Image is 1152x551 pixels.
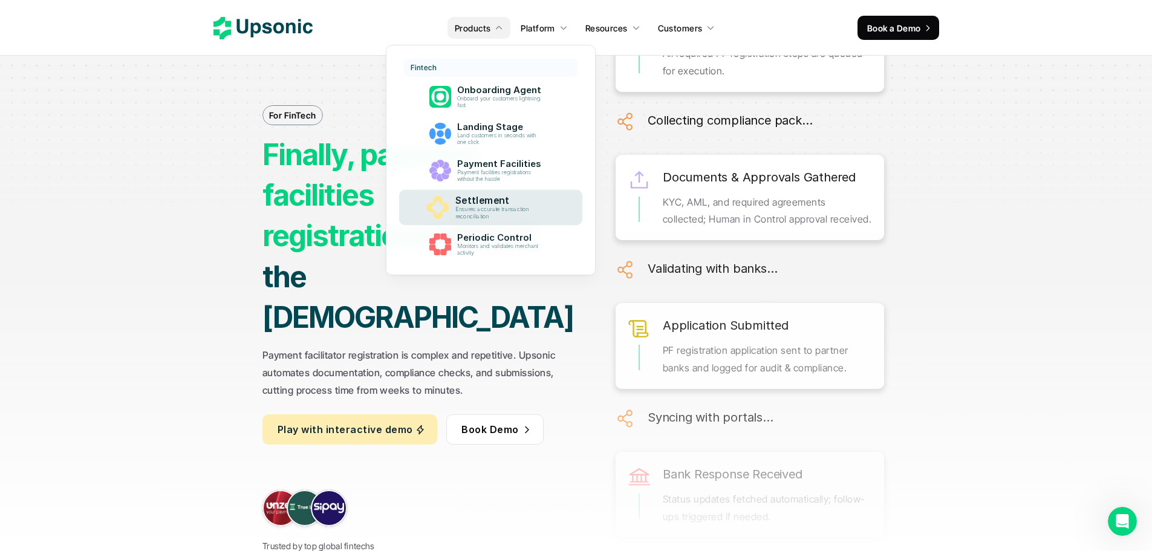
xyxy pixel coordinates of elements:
p: Periodic Control [457,232,547,243]
h6: Application Submitted [663,315,789,336]
p: Ensures accurate transaction reconciliation [455,206,548,220]
p: Status updates fetched automatically; follow-ups triggered if needed. [663,491,872,526]
p: Play with interactive demo [278,420,412,438]
p: Platform [521,22,555,34]
a: Play with interactive demo [262,414,437,445]
a: SettlementEnsures accurate transaction reconciliation [399,190,582,226]
p: For FinTech [269,109,316,122]
h6: Collecting compliance pack… [648,110,813,131]
p: Settlement [455,195,549,206]
p: Payment Facilities [457,158,547,169]
p: Onboarding Agent [457,85,547,96]
a: Payment FacilitiesPayment facilities registrations without the hassle [403,154,578,187]
p: KYC, AML, and required agreements collected; Human in Control approval received. [663,194,872,229]
p: All required PF registration steps are queued for execution. [663,45,872,80]
strong: Finally, payment facilities registrations [262,137,483,253]
p: Customers [658,22,703,34]
p: Land customers in seconds with one click [457,132,545,146]
p: Onboard your customers lightning fast [457,96,545,109]
h6: Syncing with portals… [648,407,773,428]
h6: Bank Response Received [663,464,802,484]
strong: Payment facilitator registration is complex and repetitive. Upsonic automates documentation, comp... [262,349,558,396]
p: Book a Demo [867,22,921,34]
a: Periodic ControlMonitors and validates merchant activity [403,227,578,261]
p: Fintech [411,64,437,72]
p: Resources [585,22,628,34]
a: Products [447,17,510,39]
a: Onboarding AgentOnboard your customers lightning fast [403,80,578,114]
p: Payment facilities registrations without the hassle [457,169,545,183]
strong: without the [DEMOGRAPHIC_DATA] [262,218,573,335]
iframe: Intercom live chat [1108,507,1137,536]
h6: Validating with banks… [648,258,778,279]
p: Book Demo [461,420,518,438]
p: PF registration application sent to partner banks and logged for audit & compliance. [663,342,872,377]
p: Monitors and validates merchant activity [457,243,545,256]
h6: Documents & Approvals Gathered [663,167,856,187]
p: Products [455,22,490,34]
p: Landing Stage [457,122,547,132]
a: Book Demo [446,414,543,445]
a: Landing StageLand customers in seconds with one click [403,117,578,151]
